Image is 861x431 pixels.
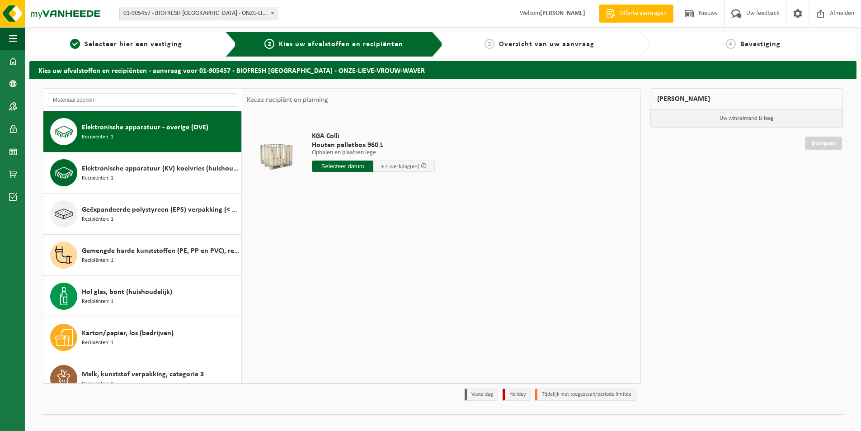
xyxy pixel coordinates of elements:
[617,9,669,18] span: Offerte aanvragen
[465,388,498,401] li: Vaste dag
[82,369,204,380] span: Melk, kunststof verpakking, categorie 3
[312,132,435,141] span: KGA Colli
[82,204,239,215] span: Geëxpandeerde polystyreen (EPS) verpakking (< 1 m² per stuk), recycleerbaar
[43,235,242,276] button: Gemengde harde kunststoffen (PE, PP en PVC), recycleerbaar (industrieel) Recipiënten: 1
[82,215,113,224] span: Recipiënten: 1
[48,93,237,107] input: Materiaal zoeken
[82,339,113,347] span: Recipiënten: 1
[120,7,277,20] span: 01-905457 - BIOFRESH BELGIUM - ONZE-LIEVE-VROUW-WAVER
[43,152,242,194] button: Elektronische apparatuur (KV) koelvries (huishoudelijk) Recipiënten: 1
[82,133,113,142] span: Recipiënten: 1
[805,137,842,150] a: Doorgaan
[82,122,208,133] span: Elektronische apparatuur - overige (OVE)
[82,380,113,388] span: Recipiënten: 1
[650,110,843,127] p: Uw winkelmand is leeg
[82,174,113,183] span: Recipiënten: 1
[34,39,218,50] a: 1Selecteer hier een vestiging
[312,141,435,150] span: Houten palletbox 960 L
[82,163,239,174] span: Elektronische apparatuur (KV) koelvries (huishoudelijk)
[540,10,585,17] strong: [PERSON_NAME]
[535,388,636,401] li: Tijdelijk niet toegestaan/période limitée
[312,161,373,172] input: Selecteer datum
[82,256,113,265] span: Recipiënten: 1
[43,276,242,317] button: Hol glas, bont (huishoudelijk) Recipiënten: 1
[726,39,736,49] span: 4
[503,388,531,401] li: Holiday
[85,41,182,48] span: Selecteer hier een vestiging
[119,7,278,20] span: 01-905457 - BIOFRESH BELGIUM - ONZE-LIEVE-VROUW-WAVER
[485,39,494,49] span: 3
[43,194,242,235] button: Geëxpandeerde polystyreen (EPS) verpakking (< 1 m² per stuk), recycleerbaar Recipiënten: 1
[82,298,113,306] span: Recipiënten: 1
[312,150,435,156] p: Ophalen en plaatsen lege
[43,358,242,399] button: Melk, kunststof verpakking, categorie 3 Recipiënten: 1
[43,317,242,358] button: Karton/papier, los (bedrijven) Recipiënten: 1
[82,287,172,298] span: Hol glas, bont (huishoudelijk)
[381,164,419,170] span: + 4 werkdag(en)
[740,41,781,48] span: Bevestiging
[43,111,242,152] button: Elektronische apparatuur - overige (OVE) Recipiënten: 1
[599,5,673,23] a: Offerte aanvragen
[82,328,174,339] span: Karton/papier, los (bedrijven)
[279,41,403,48] span: Kies uw afvalstoffen en recipiënten
[29,61,856,79] h2: Kies uw afvalstoffen en recipiënten - aanvraag voor 01-905457 - BIOFRESH [GEOGRAPHIC_DATA] - ONZE...
[264,39,274,49] span: 2
[499,41,594,48] span: Overzicht van uw aanvraag
[242,89,333,111] div: Keuze recipiënt en planning
[650,88,843,110] div: [PERSON_NAME]
[70,39,80,49] span: 1
[82,246,239,256] span: Gemengde harde kunststoffen (PE, PP en PVC), recycleerbaar (industrieel)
